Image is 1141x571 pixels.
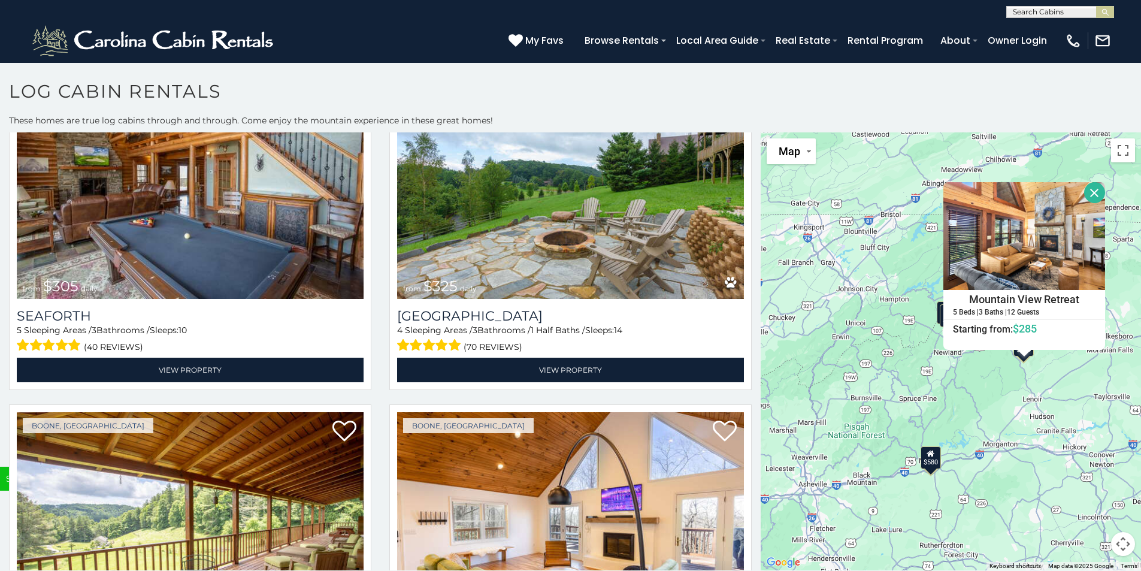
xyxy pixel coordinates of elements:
[23,418,153,433] a: Boone, [GEOGRAPHIC_DATA]
[614,325,622,336] span: 14
[397,67,744,299] a: Blackberry Lodge from $325 daily
[943,290,1105,336] a: Mountain View Retreat 5 Beds | 3 Baths | 12 Guests Starting from:$285
[937,301,958,324] div: $295
[397,325,402,336] span: 4
[989,562,1041,570] button: Keyboard shortcuts
[30,23,279,59] img: White-1-2.png
[934,30,976,51] a: About
[943,182,1105,290] img: Mountain View Retreat
[1007,308,1039,316] h5: 12 Guests
[17,67,364,299] a: Seaforth from $305 daily
[767,138,816,164] button: Change map style
[17,67,364,299] img: Seaforth
[332,419,356,445] a: Add to favorites
[1065,32,1082,49] img: phone-regular-white.png
[982,30,1053,51] a: Owner Login
[92,325,96,336] span: 3
[770,30,836,51] a: Real Estate
[397,358,744,382] a: View Property
[1048,563,1113,569] span: Map data ©2025 Google
[764,555,803,570] img: Google
[403,418,534,433] a: Boone, [GEOGRAPHIC_DATA]
[944,322,1104,334] h6: Starting from:
[17,324,364,355] div: Sleeping Areas / Bathrooms / Sleeps:
[1111,138,1135,162] button: Toggle fullscreen view
[670,30,764,51] a: Local Area Guide
[1014,333,1034,356] div: $285
[579,30,665,51] a: Browse Rentals
[84,339,143,355] span: (40 reviews)
[397,67,744,299] img: Blackberry Lodge
[23,284,41,293] span: from
[397,324,744,355] div: Sleeping Areas / Bathrooms / Sleeps:
[423,277,458,295] span: $325
[81,284,98,293] span: daily
[944,291,1104,309] h4: Mountain View Retreat
[397,308,744,324] h3: Blackberry Lodge
[842,30,929,51] a: Rental Program
[779,145,800,158] span: Map
[953,308,979,316] h5: 5 Beds |
[43,277,78,295] span: $305
[473,325,477,336] span: 3
[1013,322,1037,334] span: $285
[460,284,477,293] span: daily
[17,308,364,324] a: Seaforth
[979,308,1007,316] h5: 3 Baths |
[403,284,421,293] span: from
[1121,563,1137,569] a: Terms
[17,358,364,382] a: View Property
[940,304,960,327] div: $305
[713,419,737,445] a: Add to favorites
[764,555,803,570] a: Open this area in Google Maps (opens a new window)
[17,325,22,336] span: 5
[464,339,522,355] span: (70 reviews)
[1111,532,1135,556] button: Map camera controls
[1094,32,1111,49] img: mail-regular-white.png
[178,325,187,336] span: 10
[531,325,585,336] span: 1 Half Baths /
[397,308,744,324] a: [GEOGRAPHIC_DATA]
[921,446,941,469] div: $580
[509,33,567,49] a: My Favs
[525,33,564,48] span: My Favs
[1084,182,1105,203] button: Close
